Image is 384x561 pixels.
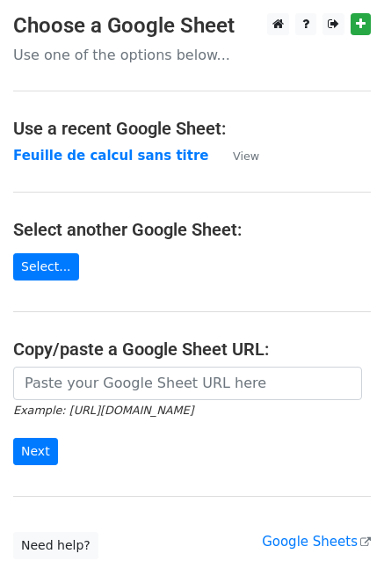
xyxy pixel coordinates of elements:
p: Use one of the options below... [13,46,371,64]
h3: Choose a Google Sheet [13,13,371,39]
a: Google Sheets [262,534,371,550]
input: Paste your Google Sheet URL here [13,367,362,400]
a: Select... [13,253,79,280]
small: Example: [URL][DOMAIN_NAME] [13,404,193,417]
h4: Copy/paste a Google Sheet URL: [13,339,371,360]
h4: Select another Google Sheet: [13,219,371,240]
small: View [233,149,259,163]
h4: Use a recent Google Sheet: [13,118,371,139]
input: Next [13,438,58,465]
a: Need help? [13,532,98,559]
a: Feuille de calcul sans titre [13,148,208,164]
a: View [215,148,259,164]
